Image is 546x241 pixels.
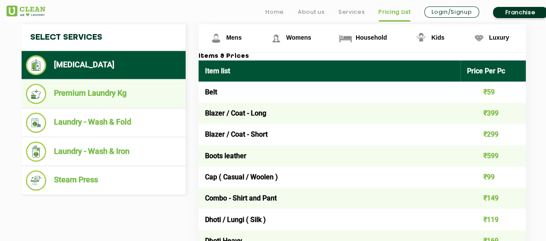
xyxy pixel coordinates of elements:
[26,141,181,162] li: Laundry - Wash & Iron
[286,34,311,41] span: Womens
[356,34,387,41] span: Household
[26,113,181,133] li: Laundry - Wash & Fold
[265,7,284,17] a: Home
[226,34,242,41] span: Mens
[431,34,444,41] span: Kids
[208,31,224,46] img: Mens
[471,31,486,46] img: Luxury
[489,34,509,41] span: Luxury
[461,103,526,124] td: ₹399
[268,31,284,46] img: Womens
[26,55,46,75] img: Dry Cleaning
[461,166,526,188] td: ₹99
[199,60,461,81] th: Item list
[199,188,461,209] td: Combo - Shirt and Pant
[461,188,526,209] td: ₹149
[199,53,526,60] h3: Items & Prices
[26,84,46,104] img: Premium Laundry Kg
[199,81,461,103] td: Belt
[6,6,45,16] img: UClean Laundry and Dry Cleaning
[424,6,479,18] a: Login/Signup
[461,124,526,145] td: ₹299
[413,31,429,46] img: Kids
[199,103,461,124] td: Blazer / Coat - Long
[199,209,461,230] td: Dhoti / Lungi ( Silk )
[461,209,526,230] td: ₹119
[298,7,325,17] a: About us
[26,170,181,191] li: Steam Press
[26,55,181,75] li: [MEDICAL_DATA]
[379,7,410,17] a: Pricing List
[461,145,526,166] td: ₹599
[461,60,526,81] th: Price Per Pc
[199,145,461,166] td: Boots leather
[26,170,46,191] img: Steam Press
[26,113,46,133] img: Laundry - Wash & Fold
[338,31,353,46] img: Household
[461,81,526,103] td: ₹59
[199,124,461,145] td: Blazer / Coat - Short
[26,84,181,104] li: Premium Laundry Kg
[22,24,186,51] h4: Select Services
[199,166,461,188] td: Cap ( Casual / Woolen )
[26,141,46,162] img: Laundry - Wash & Iron
[338,7,365,17] a: Services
